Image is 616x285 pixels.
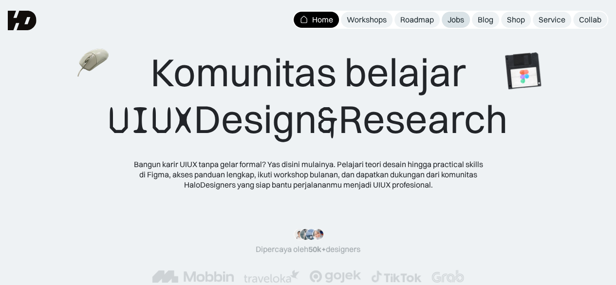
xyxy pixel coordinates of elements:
a: Roadmap [394,12,440,28]
a: Service [533,12,571,28]
div: Roadmap [400,15,434,25]
a: Shop [501,12,531,28]
a: Workshops [341,12,392,28]
a: Home [294,12,339,28]
span: & [317,97,338,144]
div: Workshops [347,15,387,25]
div: Bangun karir UIUX tanpa gelar formal? Yas disini mulainya. Pelajari teori desain hingga practical... [133,159,484,190]
div: Jobs [448,15,464,25]
span: UIUX [108,97,194,144]
span: 50k+ [308,244,326,254]
a: Blog [472,12,499,28]
div: Komunitas belajar Design Research [108,49,508,144]
div: Collab [579,15,601,25]
div: Dipercaya oleh designers [256,244,360,254]
div: Blog [478,15,493,25]
div: Shop [507,15,525,25]
a: Jobs [442,12,470,28]
div: Home [312,15,333,25]
div: Service [539,15,565,25]
a: Collab [573,12,607,28]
